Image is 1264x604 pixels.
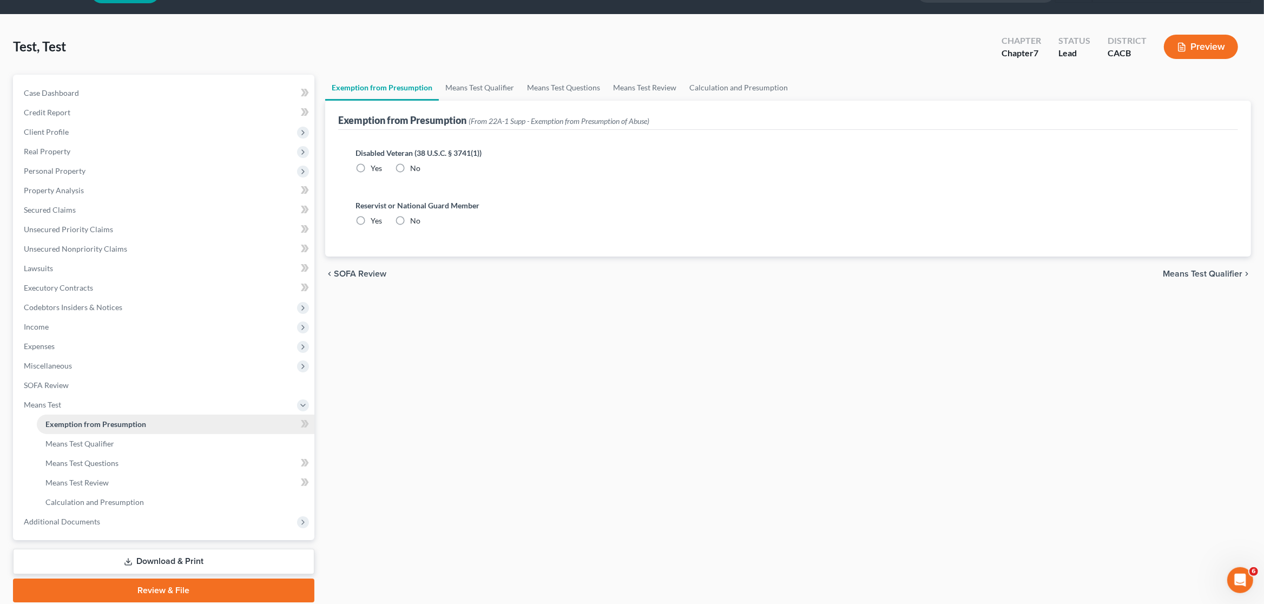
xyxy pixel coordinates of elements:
div: District [1108,35,1147,47]
span: SOFA Review [334,270,386,278]
span: 6 [1249,567,1258,576]
span: Yes [371,163,382,173]
span: Exemption from Presumption [45,419,146,429]
span: (From 22A-1 Supp - Exemption from Presumption of Abuse) [469,116,649,126]
div: Lead [1058,47,1090,60]
span: Client Profile [24,127,69,136]
span: 7 [1033,48,1038,58]
i: chevron_right [1242,270,1251,278]
span: Means Test Review [45,478,109,487]
a: Secured Claims [15,200,314,220]
span: Lawsuits [24,264,53,273]
a: Means Test Questions [521,75,607,101]
span: Unsecured Priority Claims [24,225,113,234]
a: Means Test Qualifier [439,75,521,101]
span: No [410,216,420,225]
a: Download & Print [13,549,314,574]
label: Reservist or National Guard Member [356,200,1221,211]
button: Means Test Qualifier chevron_right [1163,270,1251,278]
div: CACB [1108,47,1147,60]
a: Property Analysis [15,181,314,200]
i: chevron_left [325,270,334,278]
span: Property Analysis [24,186,84,195]
a: Review & File [13,579,314,602]
a: Executory Contracts [15,278,314,298]
label: Disabled Veteran (38 U.S.C. § 3741(1)) [356,147,1221,159]
div: Chapter [1002,47,1041,60]
a: SOFA Review [15,376,314,395]
span: Miscellaneous [24,361,72,370]
span: Real Property [24,147,70,156]
a: Credit Report [15,103,314,122]
a: Unsecured Nonpriority Claims [15,239,314,259]
span: Income [24,322,49,331]
span: Codebtors Insiders & Notices [24,303,122,312]
span: Means Test Qualifier [1163,270,1242,278]
span: Unsecured Nonpriority Claims [24,244,127,253]
span: Expenses [24,342,55,351]
span: Personal Property [24,166,85,175]
span: Executory Contracts [24,283,93,292]
a: Means Test Review [37,473,314,493]
a: Calculation and Presumption [683,75,794,101]
span: SOFA Review [24,380,69,390]
div: Status [1058,35,1090,47]
span: Case Dashboard [24,88,79,97]
span: Secured Claims [24,205,76,214]
a: Exemption from Presumption [325,75,439,101]
span: Means Test Questions [45,458,119,468]
span: No [410,163,420,173]
span: Means Test Qualifier [45,439,114,448]
a: Lawsuits [15,259,314,278]
button: chevron_left SOFA Review [325,270,386,278]
div: Exemption from Presumption [338,114,649,127]
a: Unsecured Priority Claims [15,220,314,239]
a: Exemption from Presumption [37,415,314,434]
a: Means Test Review [607,75,683,101]
button: Preview [1164,35,1238,59]
a: Means Test Questions [37,454,314,473]
a: Case Dashboard [15,83,314,103]
span: Calculation and Presumption [45,497,144,507]
span: Yes [371,216,382,225]
div: Chapter [1002,35,1041,47]
span: Credit Report [24,108,70,117]
iframe: Intercom live chat [1227,567,1253,593]
a: Means Test Qualifier [37,434,314,454]
a: Calculation and Presumption [37,493,314,512]
span: Additional Documents [24,517,100,526]
span: Test, Test [13,38,66,54]
span: Means Test [24,400,61,409]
